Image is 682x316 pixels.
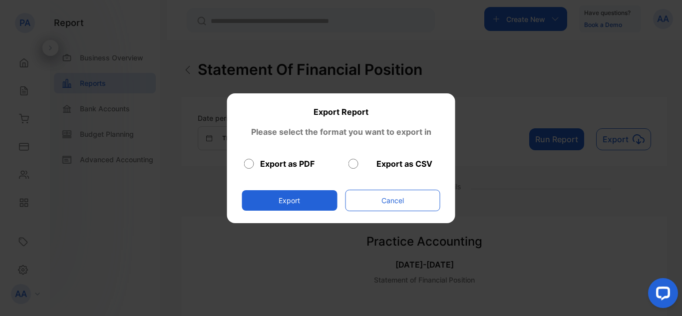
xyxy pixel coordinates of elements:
label: Export as CSV [376,158,432,170]
label: Export as PDF [260,158,315,170]
iframe: LiveChat chat widget [640,274,682,316]
p: Please select the format you want to export in [242,118,440,138]
button: Export [242,190,338,211]
div: Export Report [242,106,440,118]
button: Cancel [345,190,440,211]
